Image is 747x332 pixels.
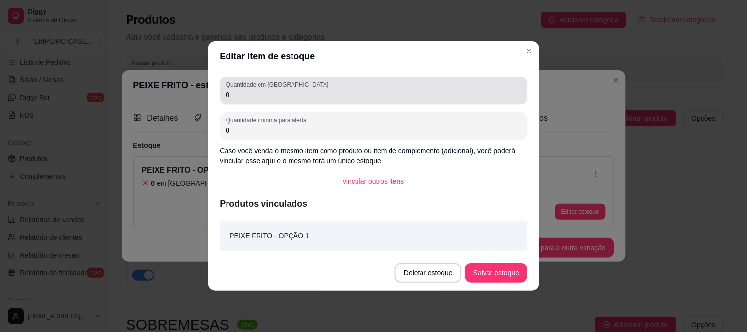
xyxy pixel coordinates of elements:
button: Deletar estoque [395,263,461,283]
article: Produtos vinculados [220,197,527,211]
header: Editar item de estoque [208,41,539,71]
input: Quantidade mínima para alerta [226,125,521,135]
article: PEIXE FRITO - OPÇÃO 1 [230,231,310,241]
input: Quantidade em estoque [226,90,521,100]
button: vincular outros itens [335,171,412,191]
label: Quantidade mínima para alerta [226,116,310,124]
button: Salvar estoque [465,263,527,283]
p: Caso você venda o mesmo item como produto ou item de complemento (adicional), você poderá vincula... [220,146,527,166]
label: Quantidade em [GEOGRAPHIC_DATA] [226,80,332,89]
button: Close [521,43,537,59]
